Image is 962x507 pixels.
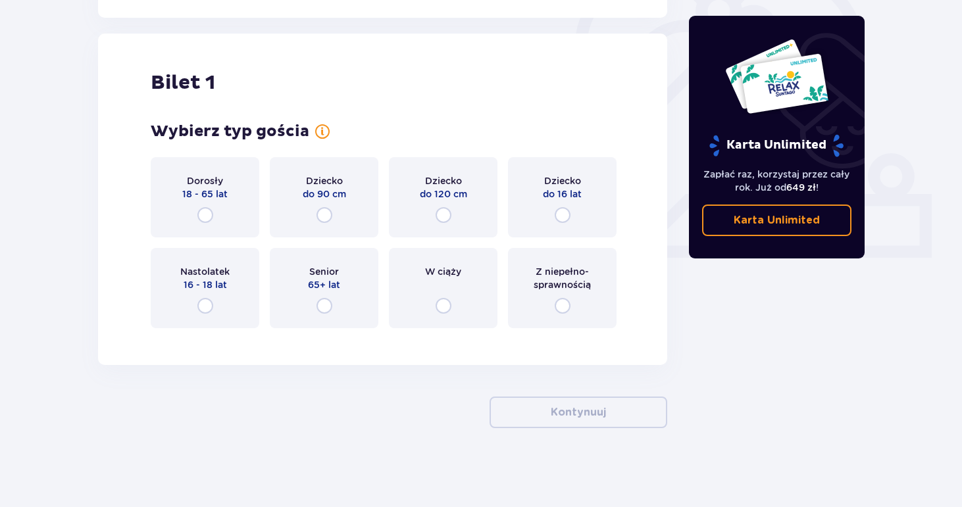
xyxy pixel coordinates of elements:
span: Dorosły [187,174,223,187]
span: Senior [309,265,339,278]
button: Kontynuuj [490,397,667,428]
span: Nastolatek [180,265,230,278]
span: Dziecko [544,174,581,187]
span: do 16 lat [543,187,582,201]
span: do 90 cm [303,187,346,201]
span: do 120 cm [420,187,467,201]
h3: Wybierz typ gościa [151,122,309,141]
p: Karta Unlimited [708,134,845,157]
p: Zapłać raz, korzystaj przez cały rok. Już od ! [702,168,852,194]
p: Kontynuuj [551,405,606,420]
span: 65+ lat [308,278,340,291]
span: 649 zł [786,182,816,193]
span: Dziecko [425,174,462,187]
span: Z niepełno­sprawnością [520,265,605,291]
p: Karta Unlimited [734,213,820,228]
span: Dziecko [306,174,343,187]
span: 16 - 18 lat [184,278,227,291]
span: 18 - 65 lat [182,187,228,201]
span: W ciąży [425,265,461,278]
a: Karta Unlimited [702,205,852,236]
h2: Bilet 1 [151,70,215,95]
img: Dwie karty całoroczne do Suntago z napisem 'UNLIMITED RELAX', na białym tle z tropikalnymi liśćmi... [724,38,829,114]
